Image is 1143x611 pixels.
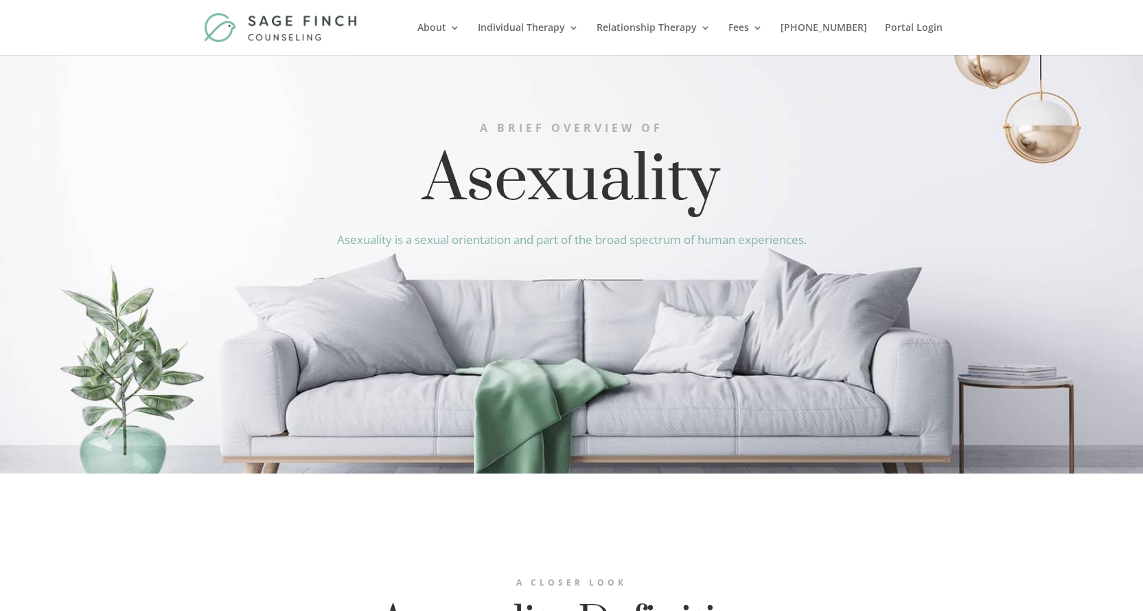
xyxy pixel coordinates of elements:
h3: A closer Look [332,575,812,598]
a: Portal Login [885,23,943,55]
img: Sage Finch Counseling | LGBTQ+ Therapy in Plano [204,12,360,42]
a: Individual Therapy [478,23,579,55]
a: About [417,23,460,55]
a: Relationship Therapy [597,23,711,55]
p: Asexuality is a sexual orientation and part of the broad spectrum of human experiences. [201,230,943,250]
h1: Asexuality [201,151,943,217]
a: [PHONE_NUMBER] [781,23,867,55]
h2: A brief overview of [201,120,943,144]
a: Fees [728,23,763,55]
